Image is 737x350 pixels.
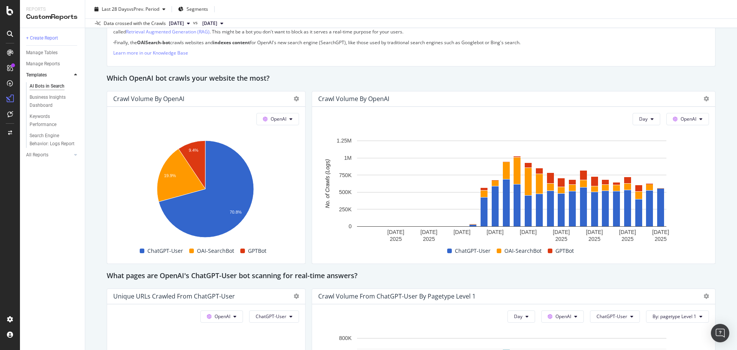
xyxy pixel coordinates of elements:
span: OpenAI [681,116,696,122]
a: Business Insights Dashboard [30,93,79,109]
text: 800K [339,335,352,341]
span: OAI-SearchBot [504,246,542,255]
a: All Reports [26,151,72,159]
text: 1M [344,155,352,161]
span: ChatGPT-User [256,313,286,320]
text: 2025 [588,236,600,242]
button: ChatGPT-User [590,310,640,323]
a: Retrieval Augmented Generation (RAG) [126,28,210,35]
button: [DATE] [199,19,226,28]
text: 250K [339,206,352,212]
text: [DATE] [619,229,636,235]
div: Crawl Volume by OpenAIOpenAIA chart.ChatGPT-UserOAI-SearchBotGPTBot [107,91,306,264]
a: Templates [26,71,72,79]
span: OpenAI [215,313,230,320]
text: 2025 [655,236,667,242]
div: Crawl Volume by OpenAI [318,95,389,103]
p: Finally, the crawls websites and for OpenAI's new search engine (SearchGPT), like those used by t... [113,39,709,46]
div: Unique URLs Crawled from ChatGPT-User [113,292,235,300]
div: Crawl Volume from ChatGPT-User by pagetype Level 1 [318,292,476,300]
text: 0 [349,223,352,229]
div: Templates [26,71,47,79]
span: Day [514,313,522,320]
span: OpenAI [555,313,571,320]
text: 9.4% [189,148,198,153]
div: Reports [26,6,79,13]
span: GPTBot [555,246,574,255]
div: Which OpenAI bot crawls your website the most? [107,73,716,85]
text: 1.25M [337,138,352,144]
text: 19.9% [164,173,176,178]
div: Business Insights Dashboard [30,93,74,109]
text: [DATE] [586,229,603,235]
span: ChatGPT-User [455,246,491,255]
text: 2025 [390,236,402,242]
div: Crawl Volume by OpenAI [113,95,184,103]
text: [DATE] [520,229,537,235]
text: 500K [339,189,352,195]
text: [DATE] [420,229,437,235]
a: Search Engine Behavior: Logs Report [30,132,79,148]
span: OpenAI [271,116,286,122]
text: 2025 [423,236,435,242]
span: vs [193,19,199,26]
div: Data crossed with the Crawls [104,20,166,27]
strong: · [113,39,114,46]
span: By: pagetype Level 1 [653,313,696,320]
a: Keywords Performance [30,113,79,129]
div: All Reports [26,151,48,159]
text: [DATE] [454,229,471,235]
text: 750K [339,172,352,178]
button: Segments [175,3,211,15]
span: GPTBot [248,246,266,255]
h2: Which OpenAI bot crawls your website the most? [107,73,269,85]
strong: OAISearch-bot [137,39,170,46]
text: No. of Crawls (Logs) [324,159,330,208]
button: [DATE] [166,19,193,28]
div: Crawl Volume by OpenAIDayOpenAIA chart.ChatGPT-UserOAI-SearchBotGPTBot [312,91,716,264]
svg: A chart. [318,137,705,244]
p: Then, when users ask questions that require contextual information, to , the will search the web ... [113,22,709,35]
button: OpenAI [200,310,243,323]
button: OpenAI [541,310,584,323]
span: ChatGPT-User [147,246,183,255]
a: Manage Reports [26,60,79,68]
span: Segments [187,6,208,12]
text: 2025 [555,236,567,242]
div: Search Engine Behavior: Logs Report [30,132,75,148]
div: Manage Tables [26,49,58,57]
text: [DATE] [487,229,504,235]
span: Last 28 Days [102,6,129,12]
div: Manage Reports [26,60,60,68]
text: [DATE] [387,229,404,235]
div: + Create Report [26,34,58,42]
text: [DATE] [553,229,570,235]
button: Day [507,310,535,323]
text: 2025 [621,236,633,242]
h2: What pages are OpenAI's ChatGPT-User bot scanning for real-time answers? [107,270,357,282]
span: OAI-SearchBot [197,246,234,255]
div: CustomReports [26,13,79,22]
button: Day [633,113,660,125]
div: Open Intercom Messenger [711,324,729,342]
a: + Create Report [26,34,79,42]
button: ChatGPT-User [249,310,299,323]
div: AI Bots in Search [30,82,64,90]
span: 2025 Sep. 9th [169,20,184,27]
a: Learn more in our Knowledge Base [113,50,188,56]
span: vs Prev. Period [129,6,159,12]
button: OpenAI [256,113,299,125]
svg: A chart. [113,137,297,244]
span: Day [639,116,648,122]
div: Keywords Performance [30,113,73,129]
button: OpenAI [666,113,709,125]
text: 70.8% [230,210,241,214]
strong: indexes content [213,39,250,46]
button: Last 28 DaysvsPrev. Period [91,3,169,15]
a: AI Bots in Search [30,82,79,90]
span: ChatGPT-User [597,313,627,320]
div: What pages are OpenAI's ChatGPT-User bot scanning for real-time answers? [107,270,716,282]
a: Manage Tables [26,49,79,57]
